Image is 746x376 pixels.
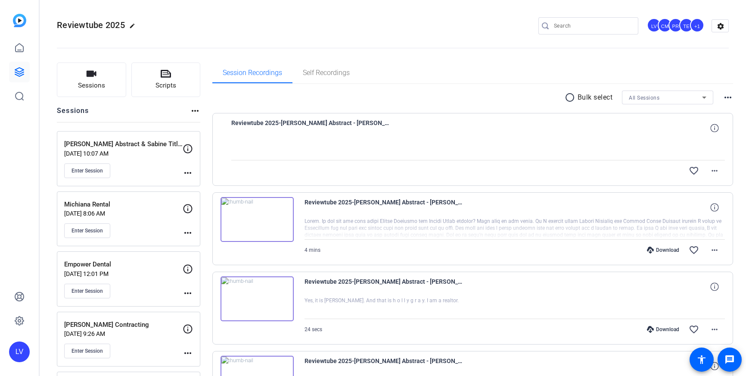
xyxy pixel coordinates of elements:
[305,326,322,332] span: 24 secs
[689,245,699,255] mat-icon: favorite_border
[64,150,183,157] p: [DATE] 10:07 AM
[64,163,110,178] button: Enter Session
[305,276,464,297] span: Reviewtube 2025-[PERSON_NAME] Abstract - [PERSON_NAME] Title Company-2025-09-22-16-03-06-659-0
[679,18,693,32] div: TE
[13,14,26,27] img: blue-gradient.svg
[709,324,720,335] mat-icon: more_horiz
[668,18,684,33] ngx-avatar: Prescott Rossi
[64,223,110,238] button: Enter Session
[78,81,105,91] span: Sessions
[658,18,673,33] ngx-avatar: Coby Maslyn
[57,106,89,122] h2: Sessions
[696,354,707,365] mat-icon: accessibility
[9,342,30,362] div: LV
[231,118,391,138] span: Reviewtube 2025-[PERSON_NAME] Abstract - [PERSON_NAME] Title Company-2025-09-25-11-31-01-272-0
[64,210,183,217] p: [DATE] 8:06 AM
[64,344,110,358] button: Enter Session
[723,92,733,103] mat-icon: more_horiz
[305,247,320,253] span: 4 mins
[190,106,200,116] mat-icon: more_horiz
[647,18,661,32] div: LV
[578,92,613,103] p: Bulk select
[64,200,183,210] p: Michiana Rental
[71,348,103,354] span: Enter Session
[647,18,662,33] ngx-avatar: Louis Voss
[221,197,294,242] img: thumb-nail
[305,197,464,218] span: Reviewtube 2025-[PERSON_NAME] Abstract - [PERSON_NAME] Title Company-2025-09-22-16-04-24-424-0
[155,81,176,91] span: Scripts
[57,63,126,97] button: Sessions
[643,247,684,254] div: Download
[71,167,103,174] span: Enter Session
[658,18,672,32] div: CM
[724,354,735,365] mat-icon: message
[64,260,183,269] p: Empower Dental
[57,20,125,30] span: Reviewtube 2025
[64,320,183,330] p: [PERSON_NAME] Contracting
[183,228,193,238] mat-icon: more_horiz
[64,139,183,149] p: [PERSON_NAME] Abstract & Sabine Title Company
[71,227,103,234] span: Enter Session
[129,23,140,33] mat-icon: edit
[709,245,720,255] mat-icon: more_horiz
[690,18,704,32] div: +1
[183,288,193,298] mat-icon: more_horiz
[712,20,729,33] mat-icon: settings
[554,21,631,31] input: Search
[64,284,110,298] button: Enter Session
[709,166,720,176] mat-icon: more_horiz
[221,276,294,321] img: thumb-nail
[223,69,282,76] span: Session Recordings
[183,168,193,178] mat-icon: more_horiz
[131,63,201,97] button: Scripts
[643,326,684,333] div: Download
[64,330,183,337] p: [DATE] 9:26 AM
[689,166,699,176] mat-icon: favorite_border
[183,348,193,358] mat-icon: more_horiz
[303,69,350,76] span: Self Recordings
[71,288,103,295] span: Enter Session
[629,95,659,101] span: All Sessions
[689,324,699,335] mat-icon: favorite_border
[64,270,183,277] p: [DATE] 12:01 PM
[668,18,683,32] div: PR
[679,18,694,33] ngx-avatar: Tim Epner
[565,92,578,103] mat-icon: radio_button_unchecked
